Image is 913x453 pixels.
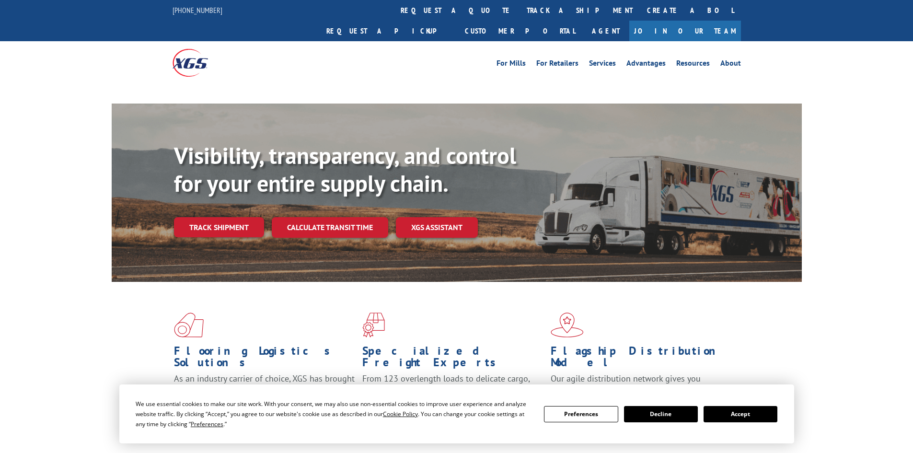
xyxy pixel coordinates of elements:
span: Preferences [191,420,223,428]
div: Cookie Consent Prompt [119,384,794,443]
button: Preferences [544,406,618,422]
b: Visibility, transparency, and control for your entire supply chain. [174,140,516,198]
a: Request a pickup [319,21,458,41]
img: xgs-icon-total-supply-chain-intelligence-red [174,313,204,337]
button: Accept [704,406,777,422]
a: XGS ASSISTANT [396,217,478,238]
button: Decline [624,406,698,422]
img: xgs-icon-focused-on-flooring-red [362,313,385,337]
h1: Specialized Freight Experts [362,345,543,373]
a: Services [589,59,616,70]
img: xgs-icon-flagship-distribution-model-red [551,313,584,337]
a: Calculate transit time [272,217,388,238]
h1: Flooring Logistics Solutions [174,345,355,373]
a: Track shipment [174,217,264,237]
a: Customer Portal [458,21,582,41]
h1: Flagship Distribution Model [551,345,732,373]
span: Cookie Policy [383,410,418,418]
a: Join Our Team [629,21,741,41]
a: About [720,59,741,70]
div: We use essential cookies to make our site work. With your consent, we may also use non-essential ... [136,399,532,429]
a: For Mills [497,59,526,70]
a: Agent [582,21,629,41]
a: For Retailers [536,59,578,70]
a: Resources [676,59,710,70]
a: Advantages [626,59,666,70]
p: From 123 overlength loads to delicate cargo, our experienced staff knows the best way to move you... [362,373,543,416]
span: Our agile distribution network gives you nationwide inventory management on demand. [551,373,727,395]
a: [PHONE_NUMBER] [173,5,222,15]
span: As an industry carrier of choice, XGS has brought innovation and dedication to flooring logistics... [174,373,355,407]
